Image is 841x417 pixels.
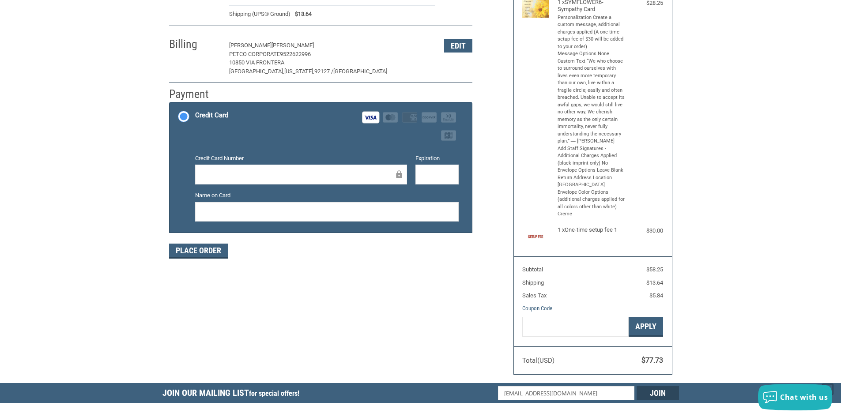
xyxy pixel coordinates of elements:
[280,51,311,57] span: 9522622996
[780,392,828,402] span: Chat with us
[558,189,626,218] li: Envelope Color Options (additional charges applied for all colors other than white) Creme
[444,39,472,53] button: Edit
[195,191,459,200] label: Name on Card
[558,145,626,167] li: Add Staff Signatures - Additional Charges Applied (black imprint only) No
[758,384,832,410] button: Chat with us
[169,244,228,259] button: Place Order
[229,42,272,49] span: [PERSON_NAME]
[629,317,663,337] button: Apply
[558,174,626,189] li: Return Address Location [GEOGRAPHIC_DATA]
[522,305,552,312] a: Coupon Code
[229,10,290,19] span: Shipping (UPS® Ground)
[649,292,663,299] span: $5.84
[558,167,626,174] li: Envelope Options Leave Blank
[415,154,459,163] label: Expiration
[646,279,663,286] span: $13.64
[229,51,280,57] span: PETCO CORPORATE
[641,356,663,364] span: $77.73
[558,226,626,233] h4: 1 x One-time setup fee 1
[229,68,284,75] span: [GEOGRAPHIC_DATA],
[249,389,299,398] span: for special offers!
[162,383,304,406] h5: Join Our Mailing List
[522,279,544,286] span: Shipping
[558,50,626,58] li: Message Options None
[333,68,387,75] span: [GEOGRAPHIC_DATA]
[272,42,314,49] span: [PERSON_NAME]
[195,154,407,163] label: Credit Card Number
[522,266,543,273] span: Subtotal
[169,37,221,52] h2: Billing
[558,58,626,145] li: Custom Text “We who choose to surround ourselves with lives even more temporary than our own, liv...
[558,14,626,51] li: Personalization Create a custom message, additional charges applied (A one time setup fee of $30 ...
[628,226,663,235] div: $30.00
[284,68,314,75] span: [US_STATE],
[195,108,228,123] div: Credit Card
[314,68,333,75] span: 92127 /
[522,292,547,299] span: Sales Tax
[169,87,221,101] h2: Payment
[646,266,663,273] span: $58.25
[229,59,284,66] span: 10850 VIA FRONTERA
[522,357,554,364] span: Total (USD)
[290,10,312,19] span: $13.64
[522,317,629,337] input: Gift Certificate or Coupon Code
[498,386,634,400] input: Email
[637,386,679,400] input: Join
